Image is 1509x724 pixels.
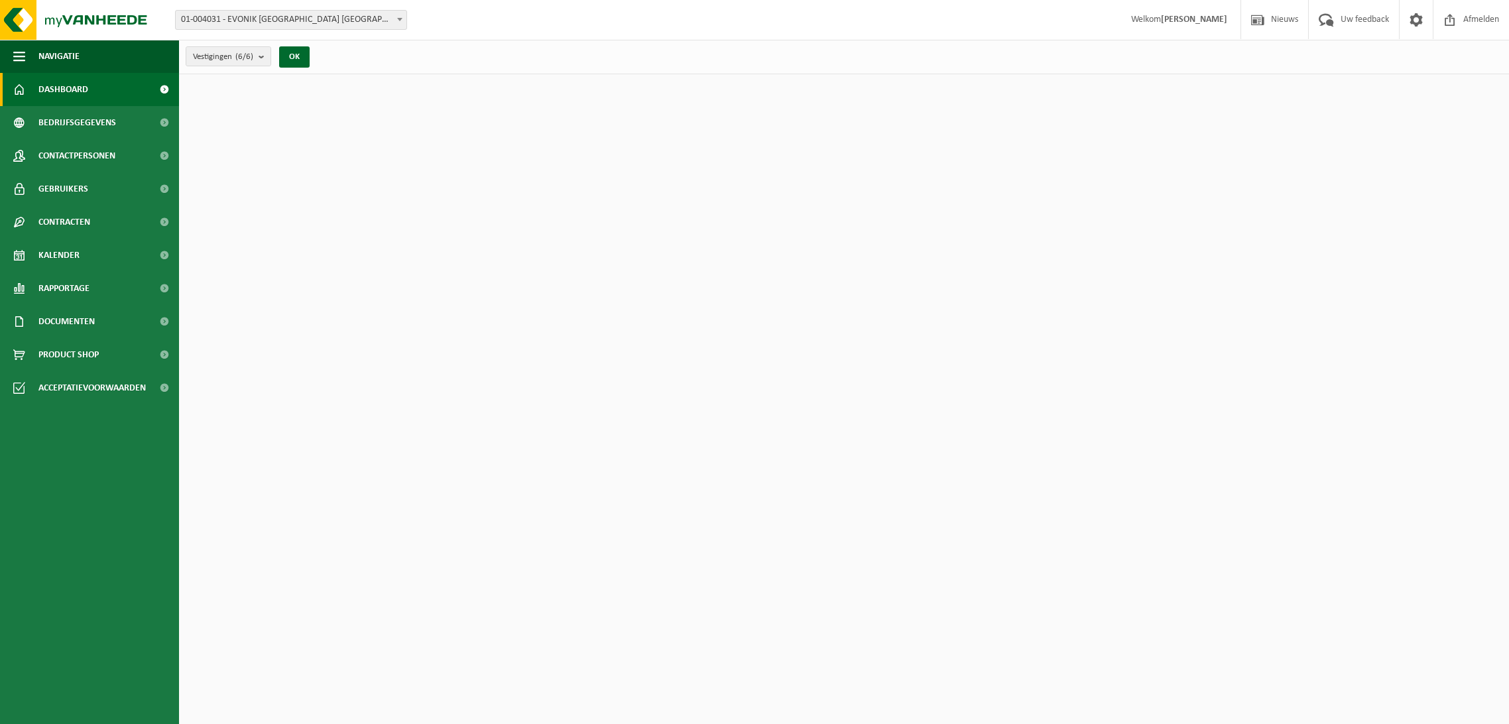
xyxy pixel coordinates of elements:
[38,239,80,272] span: Kalender
[176,11,406,29] span: 01-004031 - EVONIK ANTWERPEN NV - ANTWERPEN
[7,695,221,724] iframe: chat widget
[193,47,253,67] span: Vestigingen
[38,139,115,172] span: Contactpersonen
[38,305,95,338] span: Documenten
[38,73,88,106] span: Dashboard
[186,46,271,66] button: Vestigingen(6/6)
[38,172,88,206] span: Gebruikers
[38,206,90,239] span: Contracten
[175,10,407,30] span: 01-004031 - EVONIK ANTWERPEN NV - ANTWERPEN
[38,371,146,404] span: Acceptatievoorwaarden
[235,52,253,61] count: (6/6)
[1161,15,1227,25] strong: [PERSON_NAME]
[38,106,116,139] span: Bedrijfsgegevens
[38,338,99,371] span: Product Shop
[38,40,80,73] span: Navigatie
[279,46,310,68] button: OK
[38,272,90,305] span: Rapportage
